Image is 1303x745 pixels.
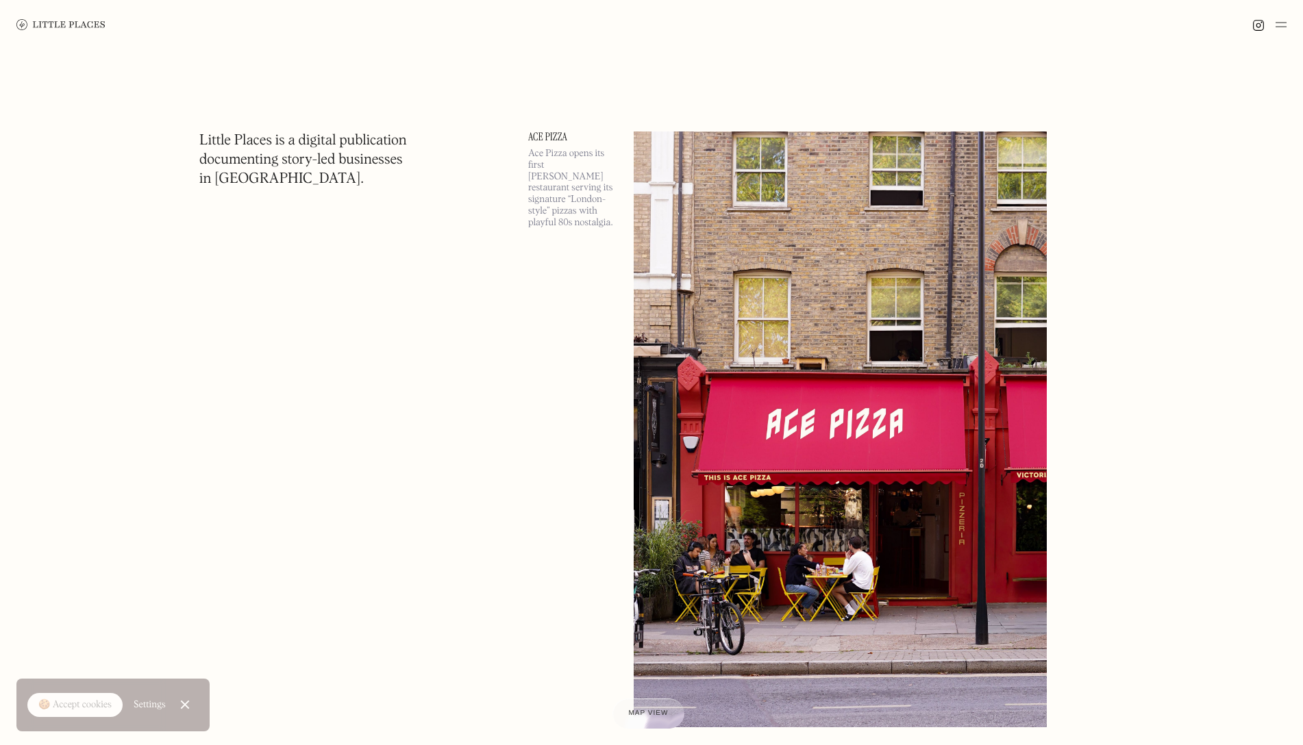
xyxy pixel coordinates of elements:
h1: Little Places is a digital publication documenting story-led businesses in [GEOGRAPHIC_DATA]. [199,131,407,189]
a: Settings [134,690,166,720]
a: 🍪 Accept cookies [27,693,123,718]
span: Map view [629,709,669,717]
div: 🍪 Accept cookies [38,698,112,712]
a: Map view [612,698,685,729]
p: Ace Pizza opens its first [PERSON_NAME] restaurant serving its signature “London-style” pizzas wi... [528,148,617,229]
img: Ace Pizza [634,131,1047,727]
div: Settings [134,700,166,709]
a: Close Cookie Popup [171,691,199,718]
div: Close Cookie Popup [184,705,185,705]
a: Ace Pizza [528,131,617,142]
